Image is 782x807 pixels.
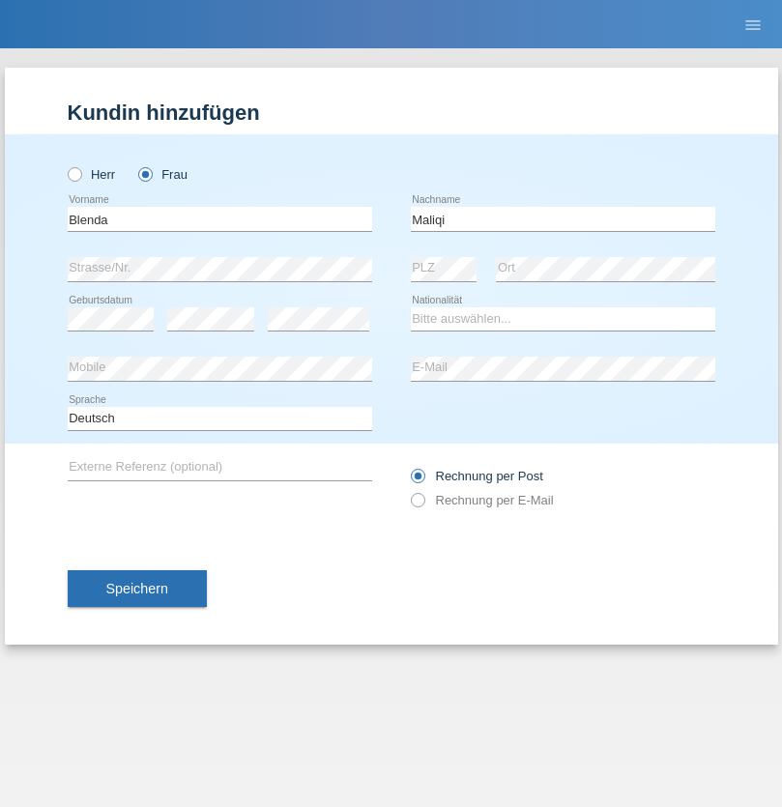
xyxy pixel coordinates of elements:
a: menu [734,18,772,30]
input: Herr [68,167,80,180]
label: Herr [68,167,116,182]
input: Rechnung per Post [411,469,423,493]
label: Frau [138,167,188,182]
h1: Kundin hinzufügen [68,101,715,125]
input: Rechnung per E-Mail [411,493,423,517]
input: Frau [138,167,151,180]
label: Rechnung per Post [411,469,543,483]
i: menu [743,15,763,35]
button: Speichern [68,570,207,607]
label: Rechnung per E-Mail [411,493,554,507]
span: Speichern [106,581,168,596]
